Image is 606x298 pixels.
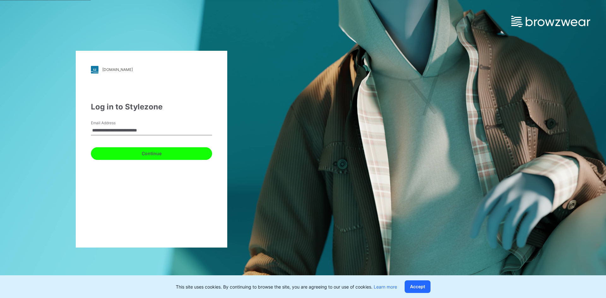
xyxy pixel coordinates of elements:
[91,147,212,160] button: Continue
[176,283,397,290] p: This site uses cookies. By continuing to browse the site, you are agreeing to our use of cookies.
[91,66,98,73] img: stylezone-logo.562084cfcfab977791bfbf7441f1a819.svg
[102,67,133,72] div: [DOMAIN_NAME]
[374,284,397,289] a: Learn more
[91,120,135,126] label: Email Address
[91,101,212,113] div: Log in to Stylezone
[91,66,212,73] a: [DOMAIN_NAME]
[405,280,431,293] button: Accept
[511,16,590,27] img: browzwear-logo.e42bd6dac1945053ebaf764b6aa21510.svg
